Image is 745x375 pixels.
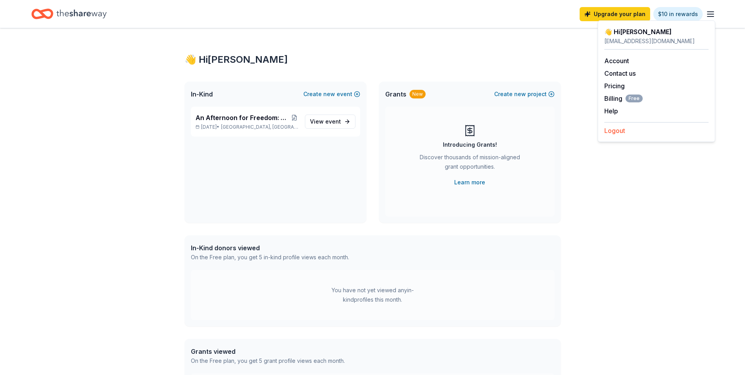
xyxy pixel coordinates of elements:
span: View [310,117,341,126]
span: new [323,89,335,99]
div: On the Free plan, you get 5 grant profile views each month. [191,356,345,366]
button: Contact us [604,69,636,78]
a: Pricing [604,82,625,90]
span: In-Kind [191,89,213,99]
a: $10 in rewards [653,7,703,21]
a: Home [31,5,107,23]
div: 👋 Hi [PERSON_NAME] [185,53,561,66]
span: Free [625,95,643,102]
div: You have not yet viewed any in-kind profiles this month. [324,286,422,304]
div: On the Free plan, you get 5 in-kind profile views each month. [191,253,349,262]
span: Grants [385,89,406,99]
div: Discover thousands of mission-aligned grant opportunities. [417,153,523,175]
span: Billing [604,94,643,103]
div: New [410,90,426,98]
span: new [514,89,526,99]
button: BillingFree [604,94,643,103]
button: Createnewproject [494,89,555,99]
span: event [325,118,341,125]
span: An Afternoon for Freedom: Celebrating 20 years of Impact [196,113,290,122]
a: Learn more [454,178,485,187]
a: Account [604,57,629,65]
div: In-Kind donors viewed [191,243,349,253]
a: Upgrade your plan [580,7,650,21]
div: Grants viewed [191,347,345,356]
div: [EMAIL_ADDRESS][DOMAIN_NAME] [604,36,709,46]
span: [GEOGRAPHIC_DATA], [GEOGRAPHIC_DATA] [221,124,298,130]
div: Introducing Grants! [443,140,497,149]
button: Logout [604,126,625,135]
div: 👋 Hi [PERSON_NAME] [604,27,709,36]
button: Createnewevent [303,89,360,99]
button: Help [604,106,618,116]
p: [DATE] • [196,124,299,130]
a: View event [305,115,355,129]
